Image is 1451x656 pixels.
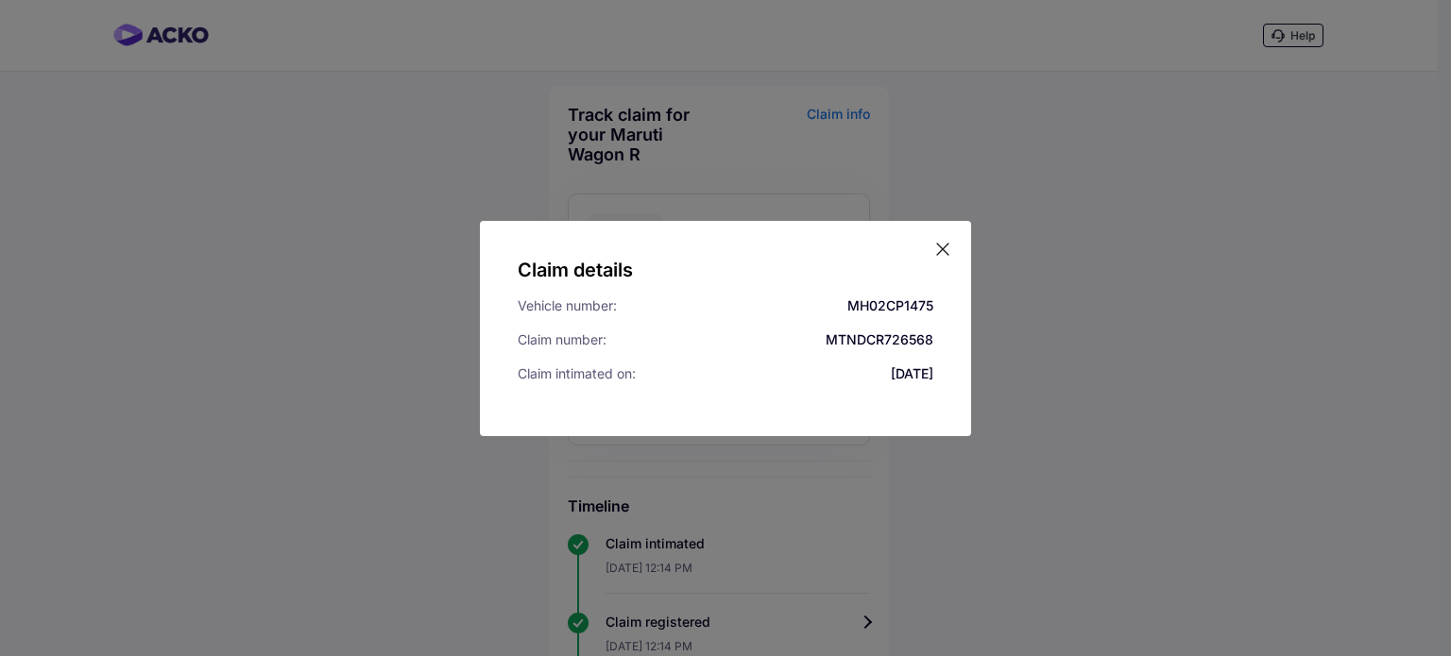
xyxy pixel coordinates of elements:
div: Claim number: [518,330,606,349]
div: [DATE] [891,364,933,383]
h5: Claim details [518,259,933,281]
div: MTNDCR726568 [826,330,933,349]
div: Vehicle number: [518,296,617,315]
div: MH02CP1475 [847,296,933,315]
div: Claim intimated on: [518,364,636,383]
